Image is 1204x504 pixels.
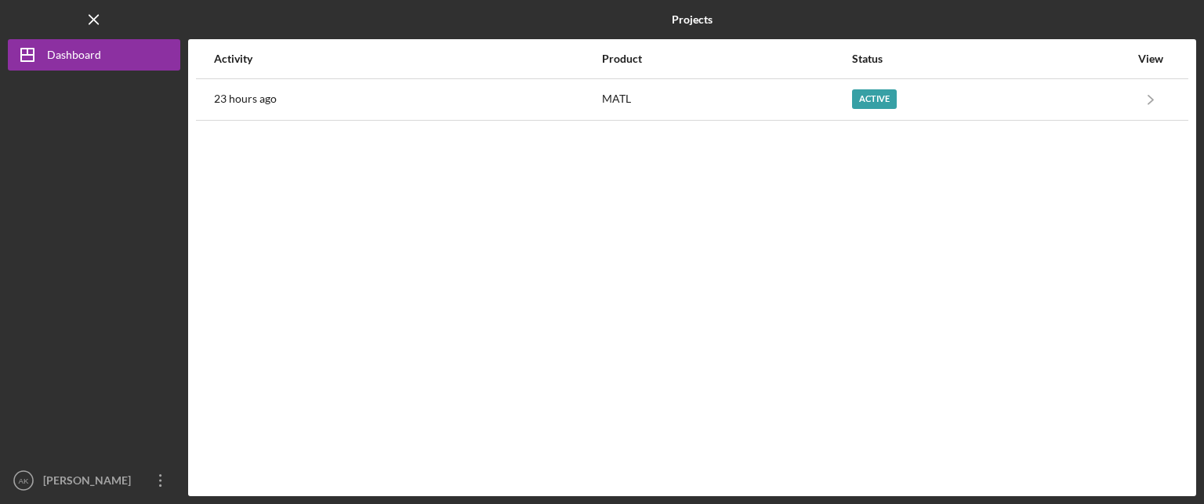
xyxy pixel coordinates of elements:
[852,89,897,109] div: Active
[672,13,713,26] b: Projects
[214,92,277,105] time: 2025-08-12 19:03
[47,39,101,74] div: Dashboard
[8,39,180,71] button: Dashboard
[214,53,600,65] div: Activity
[8,465,180,496] button: AK[PERSON_NAME]
[602,53,851,65] div: Product
[19,477,29,485] text: AK
[602,80,851,119] div: MATL
[1131,53,1170,65] div: View
[852,53,1130,65] div: Status
[39,465,141,500] div: [PERSON_NAME]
